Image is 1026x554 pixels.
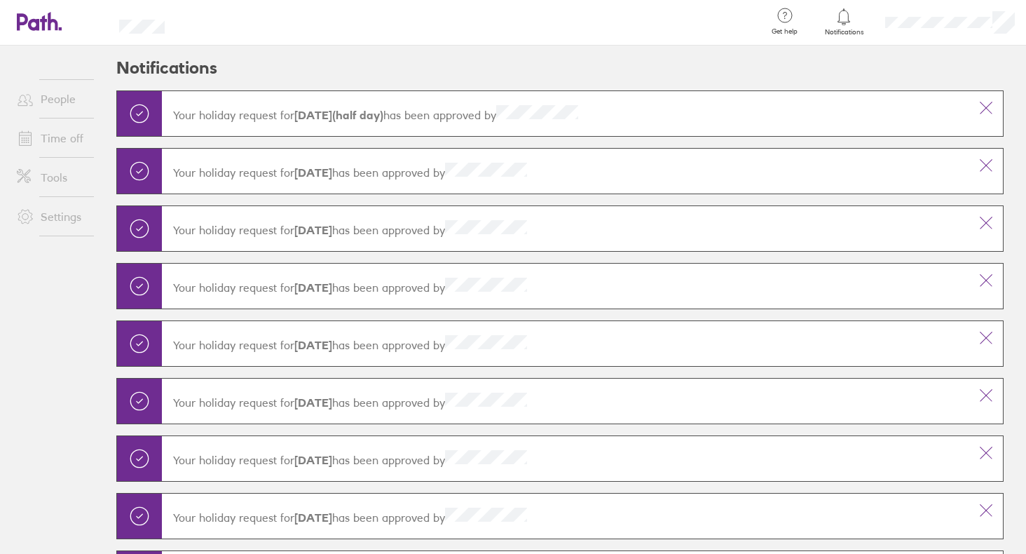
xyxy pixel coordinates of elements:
strong: [DATE] [294,165,332,180]
p: Your holiday request for has been approved by [173,335,958,352]
strong: [DATE] [294,223,332,237]
p: Your holiday request for has been approved by [173,508,958,525]
a: Tools [6,163,118,191]
p: Your holiday request for has been approved by [173,450,958,467]
p: Your holiday request for has been approved by [173,278,958,295]
strong: [DATE] [294,338,332,352]
p: Your holiday request for has been approved by [173,220,958,237]
p: Your holiday request for has been approved by [173,163,958,180]
strong: [DATE] [294,396,332,410]
strong: [DATE] [294,281,332,295]
p: Your holiday request for has been approved by [173,393,958,410]
a: Settings [6,203,118,231]
span: Get help [762,27,807,36]
h2: Notifications [116,46,217,90]
strong: [DATE] (half day) [294,108,383,122]
a: People [6,85,118,113]
a: Notifications [821,7,867,36]
p: Your holiday request for has been approved by [173,105,958,122]
strong: [DATE] [294,511,332,525]
span: Notifications [821,28,867,36]
a: Time off [6,124,118,152]
strong: [DATE] [294,453,332,467]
